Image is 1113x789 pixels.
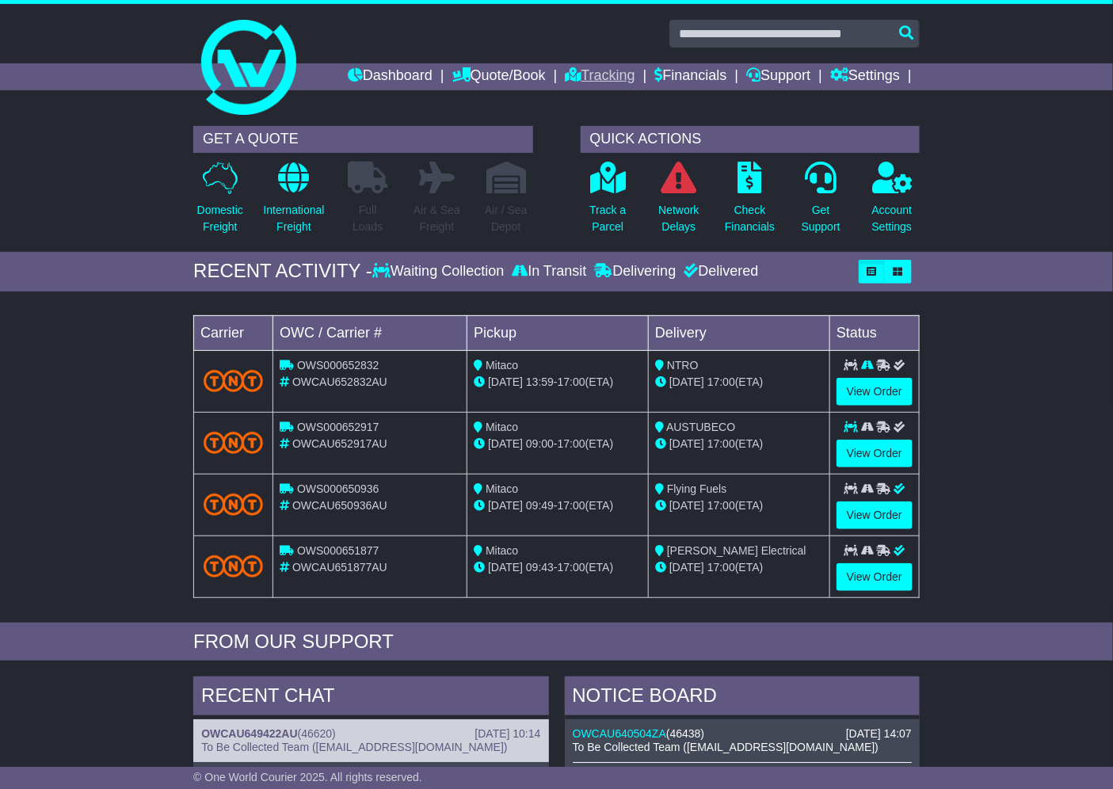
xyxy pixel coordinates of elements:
[837,563,913,591] a: View Order
[658,161,699,244] a: NetworkDelays
[526,499,554,512] span: 09:49
[201,727,297,740] a: OWCAU649422AU
[475,727,540,741] div: [DATE] 10:14
[372,263,508,280] div: Waiting Collection
[566,63,635,90] a: Tracking
[573,741,879,753] span: To Be Collected Team ([EMAIL_ADDRESS][DOMAIN_NAME])
[658,202,699,235] p: Network Delays
[707,437,735,450] span: 17:00
[558,437,585,450] span: 17:00
[197,202,243,235] p: Domestic Freight
[486,482,518,495] span: Mitaco
[204,370,263,391] img: TNT_Domestic.png
[474,374,642,391] div: - (ETA)
[297,421,379,433] span: OWS000652917
[526,437,554,450] span: 09:00
[801,161,841,244] a: GetSupport
[474,559,642,576] div: - (ETA)
[196,161,244,244] a: DomesticFreight
[746,63,810,90] a: Support
[348,63,433,90] a: Dashboard
[488,437,523,450] span: [DATE]
[707,375,735,388] span: 17:00
[846,727,912,741] div: [DATE] 14:07
[474,497,642,514] div: - (ETA)
[467,315,649,350] td: Pickup
[589,161,627,244] a: Track aParcel
[194,315,273,350] td: Carrier
[452,63,546,90] a: Quote/Book
[655,497,823,514] div: (ETA)
[297,544,379,557] span: OWS000651877
[649,315,830,350] td: Delivery
[292,499,387,512] span: OWCAU650936AU
[724,161,776,244] a: CheckFinancials
[830,63,900,90] a: Settings
[655,374,823,391] div: (ETA)
[193,677,548,719] div: RECENT CHAT
[292,561,387,574] span: OWCAU651877AU
[707,561,735,574] span: 17:00
[486,421,518,433] span: Mitaco
[590,263,680,280] div: Delivering
[486,544,518,557] span: Mitaco
[589,202,626,235] p: Track a Parcel
[655,436,823,452] div: (ETA)
[204,432,263,453] img: TNT_Domestic.png
[872,202,913,235] p: Account Settings
[667,482,726,495] span: Flying Fuels
[204,494,263,515] img: TNT_Domestic.png
[667,359,699,372] span: NTRO
[474,436,642,452] div: - (ETA)
[201,741,507,753] span: To Be Collected Team ([EMAIL_ADDRESS][DOMAIN_NAME])
[508,263,590,280] div: In Transit
[669,437,704,450] span: [DATE]
[488,499,523,512] span: [DATE]
[486,359,518,372] span: Mitaco
[201,727,540,741] div: ( )
[297,359,379,372] span: OWS000652832
[655,63,727,90] a: Financials
[485,202,528,235] p: Air / Sea Depot
[526,375,554,388] span: 13:59
[667,544,806,557] span: [PERSON_NAME] Electrical
[292,375,387,388] span: OWCAU652832AU
[830,315,920,350] td: Status
[193,126,532,153] div: GET A QUOTE
[292,437,387,450] span: OWCAU652917AU
[348,202,387,235] p: Full Loads
[655,559,823,576] div: (ETA)
[193,631,920,654] div: FROM OUR SUPPORT
[680,263,758,280] div: Delivered
[666,421,735,433] span: AUSTUBECO
[301,727,332,740] span: 46620
[669,727,700,740] span: 46438
[837,440,913,467] a: View Order
[273,315,467,350] td: OWC / Carrier #
[414,202,460,235] p: Air & Sea Freight
[669,375,704,388] span: [DATE]
[204,555,263,577] img: TNT_Domestic.png
[262,161,325,244] a: InternationalFreight
[297,482,379,495] span: OWS000650936
[725,202,775,235] p: Check Financials
[488,375,523,388] span: [DATE]
[558,499,585,512] span: 17:00
[837,501,913,529] a: View Order
[837,378,913,406] a: View Order
[558,375,585,388] span: 17:00
[558,561,585,574] span: 17:00
[581,126,920,153] div: QUICK ACTIONS
[871,161,913,244] a: AccountSettings
[573,727,912,741] div: ( )
[263,202,324,235] p: International Freight
[565,677,920,719] div: NOTICE BOARD
[526,561,554,574] span: 09:43
[193,771,422,783] span: © One World Courier 2025. All rights reserved.
[193,260,372,283] div: RECENT ACTIVITY -
[802,202,840,235] p: Get Support
[573,727,666,740] a: OWCAU640504ZA
[488,561,523,574] span: [DATE]
[669,561,704,574] span: [DATE]
[707,499,735,512] span: 17:00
